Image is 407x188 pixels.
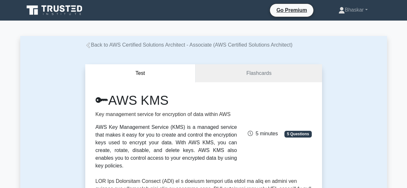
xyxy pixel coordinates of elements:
a: Bhaskar [323,4,383,16]
h1: AWS KMS [96,93,237,108]
a: Flashcards [196,64,322,83]
div: AWS Key Management Service (KMS) is a managed service that makes it easy for you to create and co... [96,123,237,170]
span: 5 Questions [284,131,311,137]
span: 5 minutes [248,131,278,136]
p: Key management service for encryption of data within AWS [96,111,237,118]
a: Back to AWS Certified Solutions Architect - Associate (AWS Certified Solutions Architect) [85,42,293,48]
a: Go Premium [273,6,311,14]
button: Test [85,64,196,83]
